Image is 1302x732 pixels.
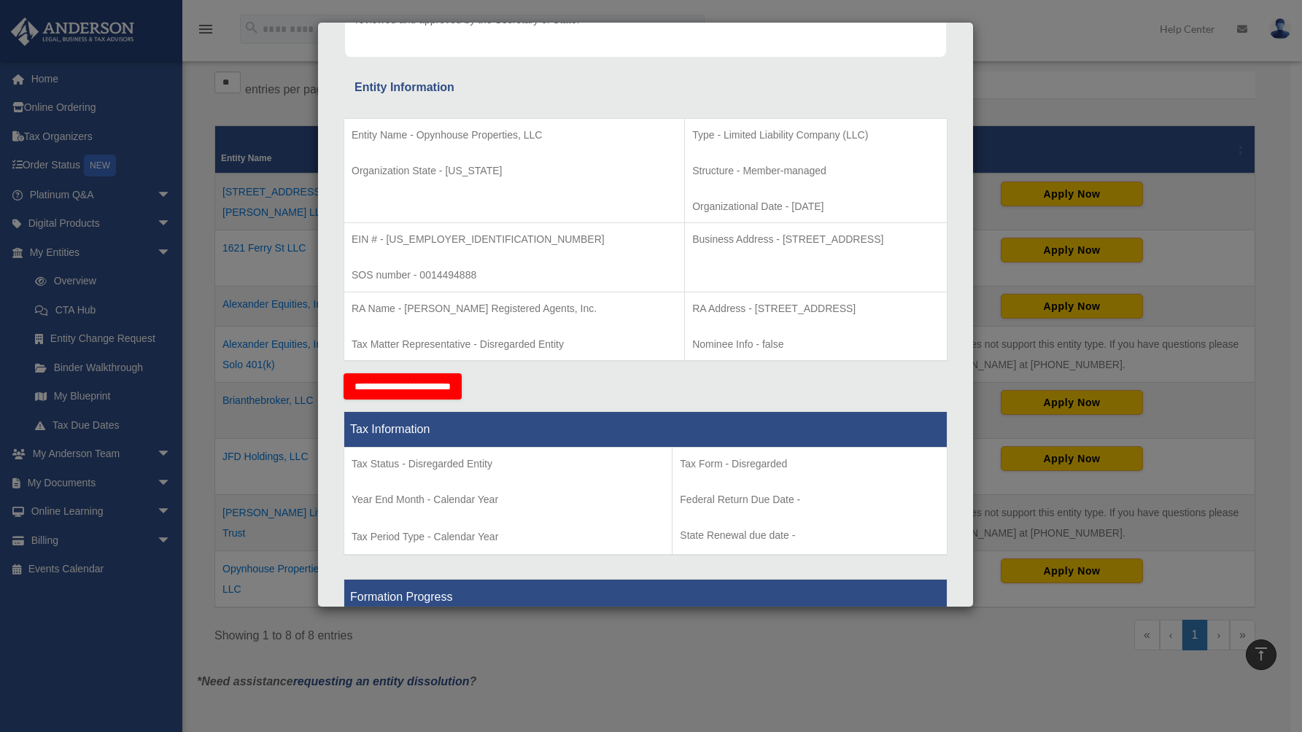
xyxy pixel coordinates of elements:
p: Nominee Info - false [692,335,939,354]
p: RA Address - [STREET_ADDRESS] [692,300,939,318]
p: Tax Matter Representative - Disregarded Entity [352,335,677,354]
p: Organizational Date - [DATE] [692,198,939,216]
p: EIN # - [US_EMPLOYER_IDENTIFICATION_NUMBER] [352,230,677,249]
p: Tax Form - Disregarded [680,455,939,473]
p: Federal Return Due Date - [680,491,939,509]
th: Formation Progress [344,580,948,615]
th: Tax Information [344,412,948,448]
p: Organization State - [US_STATE] [352,162,677,180]
div: Entity Information [354,77,937,98]
p: State Renewal due date - [680,526,939,545]
p: RA Name - [PERSON_NAME] Registered Agents, Inc. [352,300,677,318]
td: Tax Period Type - Calendar Year [344,448,673,556]
p: Structure - Member-managed [692,162,939,180]
p: SOS number - 0014494888 [352,266,677,284]
p: Year End Month - Calendar Year [352,491,664,509]
p: Business Address - [STREET_ADDRESS] [692,230,939,249]
p: Tax Status - Disregarded Entity [352,455,664,473]
p: Type - Limited Liability Company (LLC) [692,126,939,144]
p: Entity Name - Opynhouse Properties, LLC [352,126,677,144]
